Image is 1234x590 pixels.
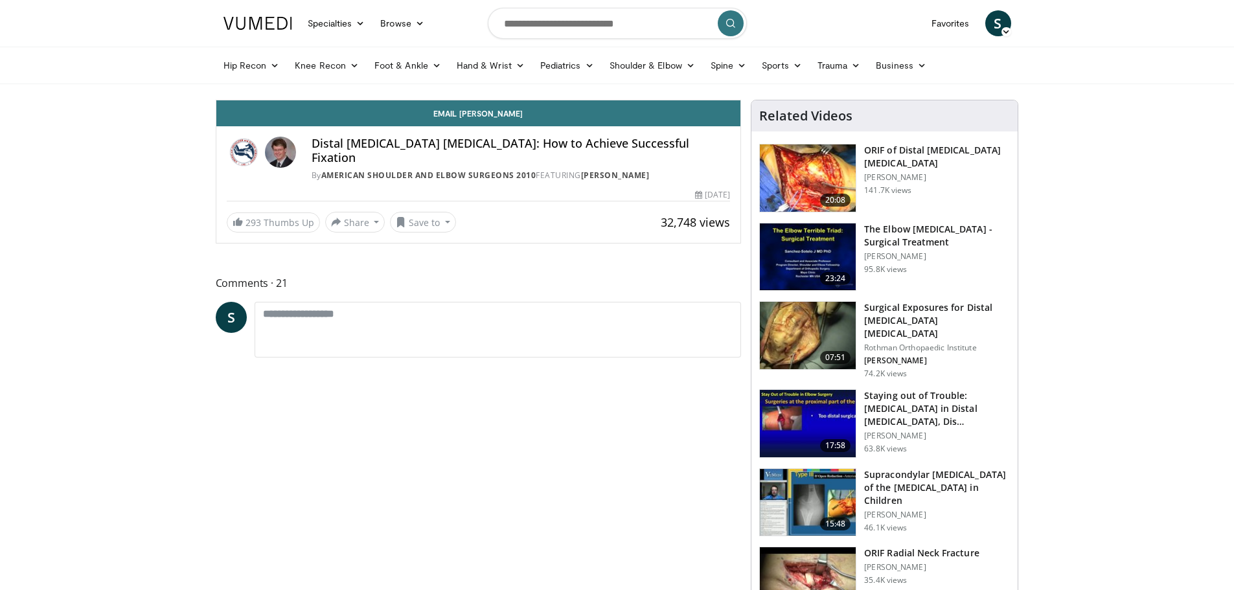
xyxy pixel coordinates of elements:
[864,251,1010,262] p: [PERSON_NAME]
[820,351,851,364] span: 07:51
[372,10,432,36] a: Browse
[864,172,1010,183] p: [PERSON_NAME]
[759,144,1010,212] a: 20:08 ORIF of Distal [MEDICAL_DATA] [MEDICAL_DATA] [PERSON_NAME] 141.7K views
[216,100,741,126] a: Email [PERSON_NAME]
[703,52,754,78] a: Spine
[449,52,532,78] a: Hand & Wrist
[312,137,731,165] h4: Distal [MEDICAL_DATA] [MEDICAL_DATA]: How to Achieve Successful Fixation
[759,108,852,124] h4: Related Videos
[390,212,456,233] button: Save to
[864,264,907,275] p: 95.8K views
[759,223,1010,291] a: 23:24 The Elbow [MEDICAL_DATA] - Surgical Treatment [PERSON_NAME] 95.8K views
[760,390,856,457] img: Q2xRg7exoPLTwO8X4xMDoxOjB1O8AjAz_1.150x105_q85_crop-smart_upscale.jpg
[287,52,367,78] a: Knee Recon
[759,389,1010,458] a: 17:58 Staying out of Trouble: [MEDICAL_DATA] in Distal [MEDICAL_DATA], Dis… [PERSON_NAME] 63.8K v...
[864,185,911,196] p: 141.7K views
[760,302,856,369] img: 70322_0000_3.png.150x105_q85_crop-smart_upscale.jpg
[864,343,1010,353] p: Rothman Orthopaedic Institute
[985,10,1011,36] a: S
[300,10,373,36] a: Specialties
[820,439,851,452] span: 17:58
[864,301,1010,340] h3: Surgical Exposures for Distal [MEDICAL_DATA] [MEDICAL_DATA]
[216,52,288,78] a: Hip Recon
[227,212,320,233] a: 293 Thumbs Up
[864,223,1010,249] h3: The Elbow [MEDICAL_DATA] - Surgical Treatment
[864,389,1010,428] h3: Staying out of Trouble: [MEDICAL_DATA] in Distal [MEDICAL_DATA], Dis…
[864,444,907,454] p: 63.8K views
[754,52,810,78] a: Sports
[216,275,742,291] span: Comments 21
[602,52,703,78] a: Shoulder & Elbow
[661,214,730,230] span: 32,748 views
[864,356,1010,366] p: [PERSON_NAME]
[820,194,851,207] span: 20:08
[760,469,856,536] img: 07483a87-f7db-4b95-b01b-f6be0d1b3d91.150x105_q85_crop-smart_upscale.jpg
[864,523,907,533] p: 46.1K views
[810,52,869,78] a: Trauma
[695,189,730,201] div: [DATE]
[312,170,731,181] div: By FEATURING
[864,575,907,585] p: 35.4K views
[265,137,296,168] img: Avatar
[820,272,851,285] span: 23:24
[864,547,979,560] h3: ORIF Radial Neck Fracture
[864,431,1010,441] p: [PERSON_NAME]
[759,301,1010,379] a: 07:51 Surgical Exposures for Distal [MEDICAL_DATA] [MEDICAL_DATA] Rothman Orthopaedic Institute [...
[864,510,1010,520] p: [PERSON_NAME]
[321,170,536,181] a: American Shoulder and Elbow Surgeons 2010
[488,8,747,39] input: Search topics, interventions
[367,52,449,78] a: Foot & Ankle
[581,170,650,181] a: [PERSON_NAME]
[864,144,1010,170] h3: ORIF of Distal [MEDICAL_DATA] [MEDICAL_DATA]
[325,212,385,233] button: Share
[532,52,602,78] a: Pediatrics
[820,517,851,530] span: 15:48
[924,10,977,36] a: Favorites
[216,302,247,333] a: S
[864,562,979,573] p: [PERSON_NAME]
[868,52,934,78] a: Business
[864,369,907,379] p: 74.2K views
[864,468,1010,507] h3: Supracondylar [MEDICAL_DATA] of the [MEDICAL_DATA] in Children
[246,216,261,229] span: 293
[227,137,260,168] img: American Shoulder and Elbow Surgeons 2010
[223,17,292,30] img: VuMedi Logo
[760,223,856,291] img: 162531_0000_1.png.150x105_q85_crop-smart_upscale.jpg
[760,144,856,212] img: orif-sanch_3.png.150x105_q85_crop-smart_upscale.jpg
[759,468,1010,537] a: 15:48 Supracondylar [MEDICAL_DATA] of the [MEDICAL_DATA] in Children [PERSON_NAME] 46.1K views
